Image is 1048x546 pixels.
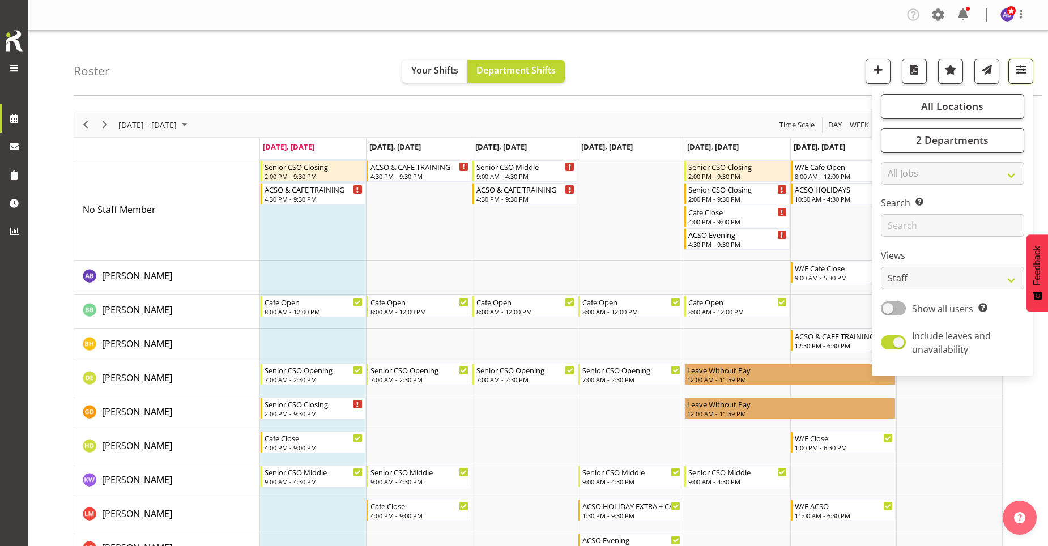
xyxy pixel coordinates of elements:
[102,371,172,385] a: [PERSON_NAME]
[795,511,893,520] div: 11:00 AM - 6:30 PM
[367,466,471,487] div: Kirsteen Wilson"s event - Senior CSO Middle Begin From Tuesday, September 23, 2025 at 9:00:00 AM ...
[688,217,786,226] div: 4:00 PM - 9:00 PM
[265,307,363,316] div: 8:00 AM - 12:00 PM
[1000,8,1014,22] img: amber-jade-brass10310.jpg
[102,270,172,282] span: [PERSON_NAME]
[795,194,893,203] div: 10:30 AM - 4:30 PM
[684,206,789,227] div: No Staff Member"s event - Cafe Close Begin From Friday, September 26, 2025 at 4:00:00 PM GMT+12:0...
[74,261,260,295] td: Amber-Jade Brass resource
[261,364,365,385] div: Donna Euston"s event - Senior CSO Opening Begin From Monday, September 22, 2025 at 7:00:00 AM GMT...
[411,64,458,76] span: Your Shifts
[102,406,172,418] span: [PERSON_NAME]
[117,118,178,132] span: [DATE] - [DATE]
[102,304,172,316] span: [PERSON_NAME]
[902,59,927,84] button: Download a PDF of the roster according to the set date range.
[795,172,893,181] div: 8:00 AM - 12:00 PM
[881,94,1024,119] button: All Locations
[581,142,633,152] span: [DATE], [DATE]
[1014,512,1025,523] img: help-xxl-2.png
[265,375,363,384] div: 7:00 AM - 2:30 PM
[265,364,363,376] div: Senior CSO Opening
[795,341,893,350] div: 12:30 PM - 6:30 PM
[367,160,471,182] div: No Staff Member"s event - ACSO & CAFE TRAINING Begin From Tuesday, September 23, 2025 at 4:30:00 ...
[582,466,680,477] div: Senior CSO Middle
[848,118,871,132] button: Timeline Week
[688,229,786,240] div: ACSO Evening
[476,296,574,308] div: Cafe Open
[263,142,314,152] span: [DATE], [DATE]
[370,172,468,181] div: 4:30 PM - 9:30 PM
[791,432,896,453] div: Hana Davis"s event - W/E Close Begin From Saturday, September 27, 2025 at 1:00:00 PM GMT+12:00 En...
[849,118,870,132] span: Week
[102,303,172,317] a: [PERSON_NAME]
[265,172,363,181] div: 2:00 PM - 9:30 PM
[74,498,260,532] td: Laura McDowall resource
[582,364,680,376] div: Senior CSO Opening
[370,477,468,486] div: 9:00 AM - 4:30 PM
[370,375,468,384] div: 7:00 AM - 2:30 PM
[265,477,363,486] div: 9:00 AM - 4:30 PM
[97,118,113,132] button: Next
[916,133,989,147] span: 2 Departments
[261,160,365,182] div: No Staff Member"s event - Senior CSO Closing Begin From Monday, September 22, 2025 at 2:00:00 PM ...
[684,183,789,204] div: No Staff Member"s event - Senior CSO Closing Begin From Friday, September 26, 2025 at 2:00:00 PM ...
[688,194,786,203] div: 2:00 PM - 9:30 PM
[688,161,786,172] div: Senior CSO Closing
[476,375,574,384] div: 7:00 AM - 2:30 PM
[684,364,895,385] div: Donna Euston"s event - Leave Without Pay Begin From Friday, September 26, 2025 at 12:00:00 AM GMT...
[74,430,260,464] td: Hana Davis resource
[472,296,577,317] div: Bailey Blomfield"s event - Cafe Open Begin From Wednesday, September 24, 2025 at 8:00:00 AM GMT+1...
[367,364,471,385] div: Donna Euston"s event - Senior CSO Opening Begin From Tuesday, September 23, 2025 at 7:00:00 AM GM...
[475,142,527,152] span: [DATE], [DATE]
[102,338,172,350] span: [PERSON_NAME]
[102,507,172,521] a: [PERSON_NAME]
[791,183,896,204] div: No Staff Member"s event - ACSO HOLIDAYS Begin From Saturday, September 27, 2025 at 10:30:00 AM GM...
[684,466,789,487] div: Kirsteen Wilson"s event - Senior CSO Middle Begin From Friday, September 26, 2025 at 9:00:00 AM G...
[370,307,468,316] div: 8:00 AM - 12:00 PM
[778,118,816,132] span: Time Scale
[74,464,260,498] td: Kirsteen Wilson resource
[795,443,893,452] div: 1:00 PM - 6:30 PM
[476,172,574,181] div: 9:00 AM - 4:30 PM
[265,409,363,418] div: 2:00 PM - 9:30 PM
[688,206,786,217] div: Cafe Close
[3,28,25,53] img: Rosterit icon logo
[261,398,365,419] div: Greer Dawson"s event - Senior CSO Closing Begin From Monday, September 22, 2025 at 2:00:00 PM GMT...
[582,477,680,486] div: 9:00 AM - 4:30 PM
[74,295,260,329] td: Bailey Blomfield resource
[578,500,683,521] div: Laura McDowall"s event - ACSO HOLIDAY EXTRA + CAFE CLOSE Begin From Thursday, September 25, 2025 ...
[938,59,963,84] button: Highlight an important date within the roster.
[582,500,680,511] div: ACSO HOLIDAY EXTRA + CAFE CLOSE
[476,194,574,203] div: 4:30 PM - 9:30 PM
[688,184,786,195] div: Senior CSO Closing
[578,364,683,385] div: Donna Euston"s event - Senior CSO Opening Begin From Thursday, September 25, 2025 at 7:00:00 AM G...
[102,473,172,487] a: [PERSON_NAME]
[778,118,817,132] button: Time Scale
[102,372,172,384] span: [PERSON_NAME]
[370,500,468,511] div: Cafe Close
[472,183,577,204] div: No Staff Member"s event - ACSO & CAFE TRAINING Begin From Wednesday, September 24, 2025 at 4:30:0...
[582,375,680,384] div: 7:00 AM - 2:30 PM
[912,302,973,315] span: Show all users
[684,398,895,419] div: Greer Dawson"s event - Leave Without Pay Begin From Friday, September 26, 2025 at 12:00:00 AM GMT...
[912,330,991,356] span: Include leaves and unavailability
[881,196,1024,210] label: Search
[687,364,892,376] div: Leave Without Pay
[265,161,363,172] div: Senior CSO Closing
[881,249,1024,262] label: Views
[261,466,365,487] div: Kirsteen Wilson"s event - Senior CSO Middle Begin From Monday, September 22, 2025 at 9:00:00 AM G...
[367,296,471,317] div: Bailey Blomfield"s event - Cafe Open Begin From Tuesday, September 23, 2025 at 8:00:00 AM GMT+12:...
[476,364,574,376] div: Senior CSO Opening
[1032,246,1042,285] span: Feedback
[102,439,172,453] a: [PERSON_NAME]
[476,64,556,76] span: Department Shifts
[476,161,574,172] div: Senior CSO Middle
[688,240,786,249] div: 4:30 PM - 9:30 PM
[74,65,110,78] h4: Roster
[881,128,1024,153] button: 2 Departments
[582,296,680,308] div: Cafe Open
[684,296,789,317] div: Bailey Blomfield"s event - Cafe Open Begin From Friday, September 26, 2025 at 8:00:00 AM GMT+12:0...
[74,396,260,430] td: Greer Dawson resource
